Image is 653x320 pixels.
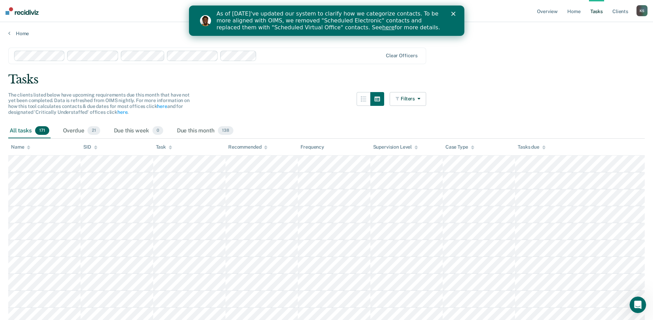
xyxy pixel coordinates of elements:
[62,123,102,139] div: Overdue21
[636,5,647,16] button: KS
[8,30,645,37] a: Home
[630,297,646,313] iframe: Intercom live chat
[262,6,269,10] div: Close
[35,126,49,135] span: 171
[193,19,206,25] a: here
[8,123,51,139] div: All tasks171
[636,5,647,16] div: K S
[11,144,30,150] div: Name
[445,144,474,150] div: Case Type
[228,144,267,150] div: Recommended
[117,109,127,115] a: here
[87,126,100,135] span: 21
[83,144,97,150] div: SID
[390,92,426,106] button: Filters
[301,144,324,150] div: Frequency
[373,144,418,150] div: Supervision Level
[152,126,163,135] span: 0
[176,123,235,139] div: Due this month138
[6,7,39,15] img: Recidiviz
[518,144,546,150] div: Tasks due
[113,123,165,139] div: Due this week0
[386,53,418,59] div: Clear officers
[157,103,167,109] a: here
[156,144,172,150] div: Task
[189,6,464,36] iframe: Intercom live chat banner
[8,72,645,87] div: Tasks
[218,126,233,135] span: 138
[8,92,190,115] span: The clients listed below have upcoming requirements due this month that have not yet been complet...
